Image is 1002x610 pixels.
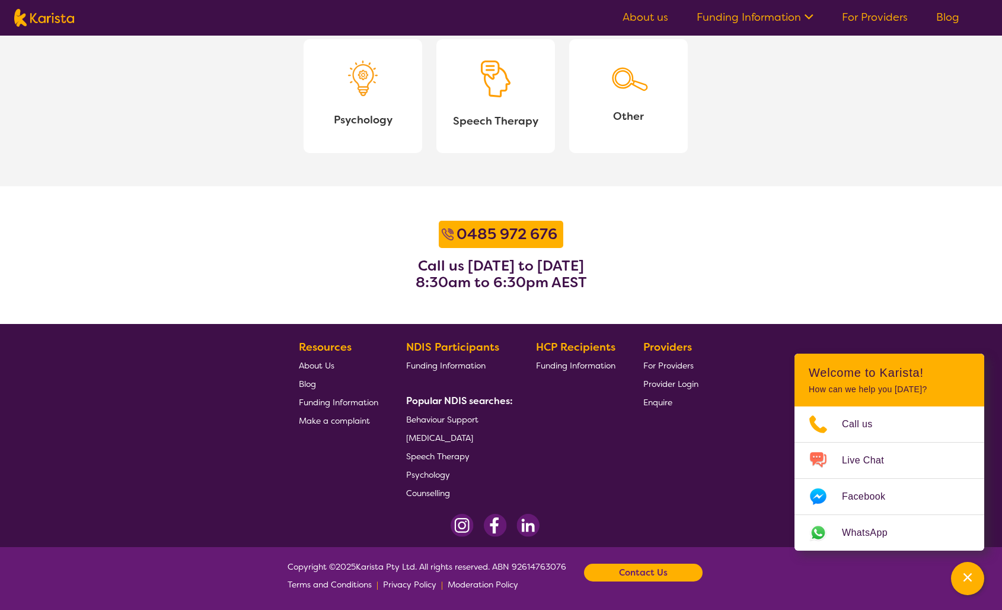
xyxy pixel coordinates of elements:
img: Karista logo [14,9,74,27]
p: | [441,576,443,593]
span: Counselling [406,488,450,498]
span: Terms and Conditions [288,579,372,590]
a: Speech Therapy [406,447,508,465]
b: Contact Us [619,564,668,582]
span: Speech Therapy [446,112,545,130]
span: Privacy Policy [383,579,436,590]
span: Funding Information [299,397,378,408]
span: Speech Therapy [406,451,470,462]
span: Behaviour Support [406,414,478,425]
a: Provider Login [643,374,698,393]
a: [MEDICAL_DATA] [406,428,508,447]
span: Psychology [313,111,413,129]
img: LinkedIn [516,514,540,537]
span: Funding Information [536,360,615,371]
b: 0485 972 676 [457,224,557,244]
span: Copyright © 2025 Karista Pty Ltd. All rights reserved. ABN 92614763076 [288,558,566,593]
a: Psychology [406,465,508,484]
a: Funding Information [536,356,615,374]
div: Channel Menu [794,354,984,551]
b: Providers [643,340,692,354]
b: HCP Recipients [536,340,615,354]
span: Other [579,107,678,125]
span: For Providers [643,360,694,371]
a: Behaviour Support [406,410,508,428]
a: Search iconOther [569,39,688,153]
a: Privacy Policy [383,576,436,593]
b: NDIS Participants [406,340,499,354]
a: Terms and Conditions [288,576,372,593]
a: For Providers [643,356,698,374]
a: Blog [299,374,378,393]
a: Funding Information [299,393,378,411]
a: Enquire [643,393,698,411]
span: [MEDICAL_DATA] [406,433,473,443]
img: Search icon [608,61,649,93]
a: About us [623,10,668,24]
h3: Call us [DATE] to [DATE] 8:30am to 6:30pm AEST [416,258,587,291]
span: Call us [842,415,887,433]
a: 0485 972 676 [454,224,560,245]
a: For Providers [842,10,908,24]
p: How can we help you [DATE]? [809,385,970,395]
b: Popular NDIS searches: [406,395,513,407]
a: About Us [299,356,378,374]
span: Funding Information [406,360,486,371]
img: Instagram [451,514,474,537]
span: Provider Login [643,379,698,389]
ul: Choose channel [794,406,984,551]
a: Blog [936,10,959,24]
span: Moderation Policy [448,579,518,590]
a: Funding Information [406,356,508,374]
img: Speech Therapy icon [481,61,510,98]
a: Speech Therapy iconSpeech Therapy [436,39,555,153]
a: Make a complaint [299,411,378,430]
span: About Us [299,360,334,371]
span: Live Chat [842,452,898,469]
h2: Welcome to Karista! [809,366,970,380]
img: Call icon [442,228,454,240]
span: Facebook [842,488,899,506]
a: Moderation Policy [448,576,518,593]
a: Psychology iconPsychology [304,39,422,153]
img: Psychology icon [348,61,378,96]
a: Counselling [406,484,508,502]
span: WhatsApp [842,524,902,542]
span: Blog [299,379,316,389]
img: Facebook [483,514,507,537]
span: Make a complaint [299,415,370,426]
span: Psychology [406,469,450,480]
button: Channel Menu [951,562,984,595]
a: Web link opens in a new tab. [794,515,984,551]
b: Resources [299,340,352,354]
span: Enquire [643,397,672,408]
p: | [376,576,378,593]
a: Funding Information [697,10,813,24]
